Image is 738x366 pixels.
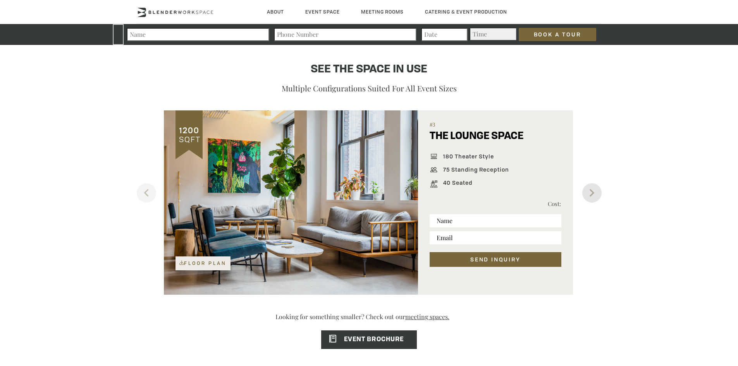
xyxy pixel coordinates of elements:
[519,28,596,41] input: Book a Tour
[439,153,494,162] span: 180 Theater Style
[137,183,156,203] button: Previous
[421,28,468,41] input: Date
[127,28,269,41] input: Name
[175,62,563,77] h4: See the space in use
[405,306,463,327] a: meeting spaces.
[439,180,472,188] span: 40 Seated
[495,199,561,208] p: Cost:
[439,167,509,175] span: 75 Standing Reception
[430,252,561,267] button: SEND INQUIRY
[160,313,578,328] p: Looking for something smaller? Check out our
[179,125,200,136] span: 1200
[177,134,201,144] span: SQFT
[582,183,602,203] button: Next
[430,231,561,244] input: Email
[430,214,561,227] input: Name
[430,131,523,150] h5: THE LOUNGE SPACE
[175,256,231,270] a: Floor Plan
[321,330,417,349] a: EVENT BROCHURE
[321,337,404,343] span: EVENT BROCHURE
[430,122,561,131] span: #3
[175,82,563,95] p: Multiple configurations suited for all event sizes
[599,267,738,366] iframe: Chat Widget
[274,28,416,41] input: Phone Number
